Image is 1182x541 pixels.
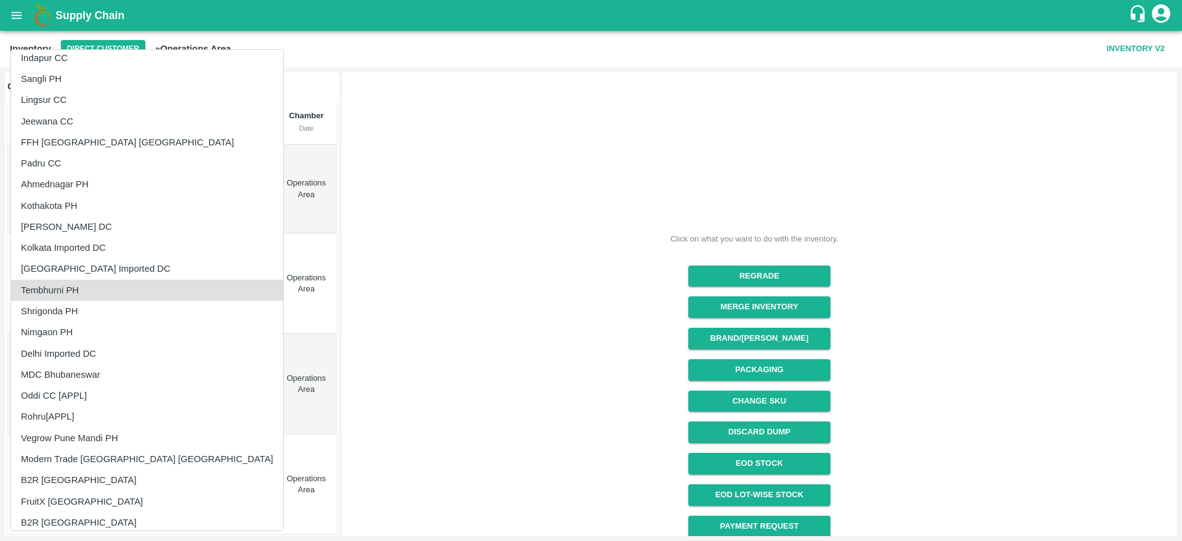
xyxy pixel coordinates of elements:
[11,280,283,301] li: Tembhurni PH
[11,322,283,343] li: Nimgaon PH
[11,237,283,258] li: Kolkata Imported DC
[11,195,283,216] li: Kothakota PH
[11,153,283,174] li: Padru CC
[11,258,283,279] li: [GEOGRAPHIC_DATA] Imported DC
[11,68,283,89] li: Sangli PH
[11,512,283,533] li: B2R [GEOGRAPHIC_DATA]
[11,470,283,490] li: B2R [GEOGRAPHIC_DATA]
[11,343,283,364] li: Delhi Imported DC
[11,301,283,322] li: Shrigonda PH
[11,364,283,385] li: MDC Bhubaneswar
[11,385,283,406] li: Oddi CC [APPL]
[11,132,283,153] li: FFH [GEOGRAPHIC_DATA] [GEOGRAPHIC_DATA]
[11,491,283,512] li: FruitX [GEOGRAPHIC_DATA]
[11,47,283,68] li: Indapur CC
[11,428,283,449] li: Vegrow Pune Mandi PH
[11,449,283,470] li: Modern Trade [GEOGRAPHIC_DATA] [GEOGRAPHIC_DATA]
[11,174,283,195] li: Ahmednagar PH
[11,406,283,427] li: Rohru[APPL]
[11,89,283,110] li: Lingsur CC
[11,111,283,132] li: Jeewana CC
[11,216,283,237] li: [PERSON_NAME] DC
